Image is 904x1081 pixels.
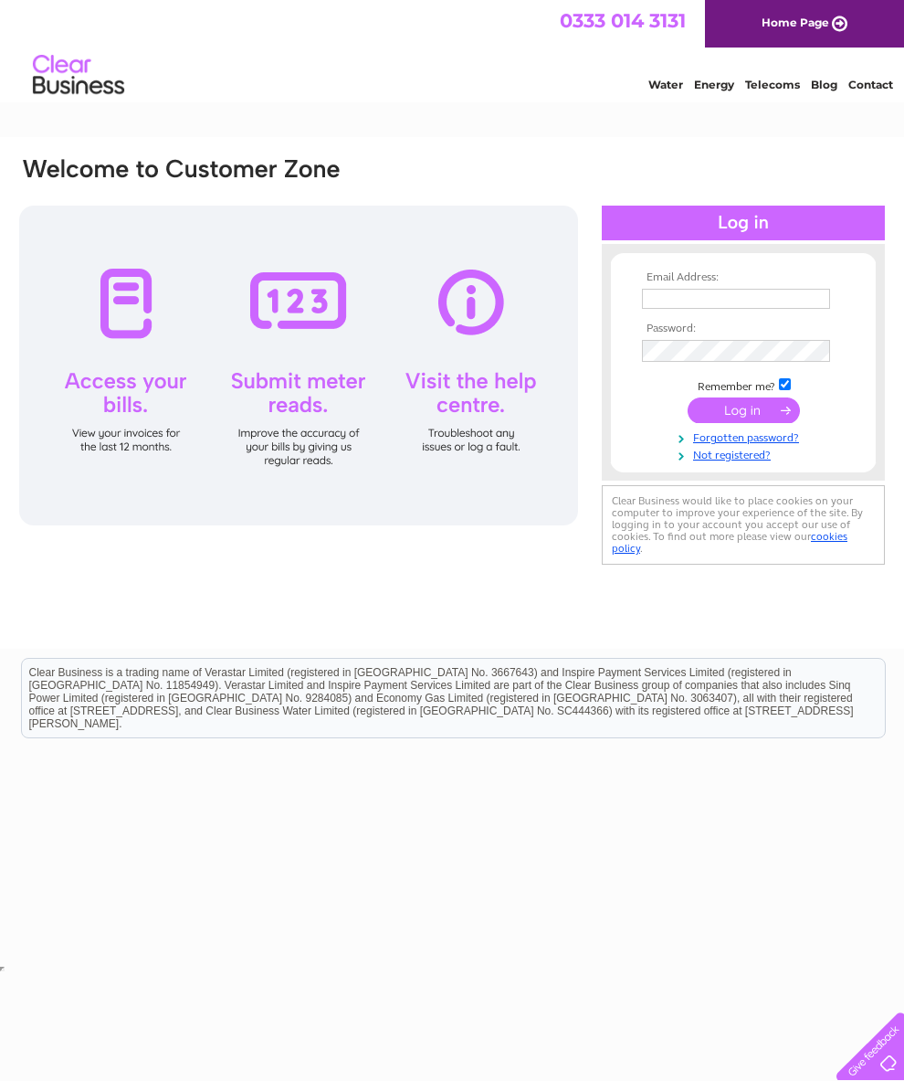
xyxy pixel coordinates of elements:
a: Energy [694,78,734,91]
input: Submit [688,397,800,423]
a: 0333 014 3131 [560,9,686,32]
a: cookies policy [612,530,847,555]
div: Clear Business would like to place cookies on your computer to improve your experience of the sit... [602,485,885,565]
a: Blog [811,78,837,91]
td: Remember me? [637,376,849,394]
img: logo.png [32,48,125,103]
a: Telecoms [745,78,800,91]
th: Password: [637,323,849,335]
a: Forgotten password? [642,428,849,445]
div: Clear Business is a trading name of Verastar Limited (registered in [GEOGRAPHIC_DATA] No. 3667643... [22,10,885,89]
a: Water [648,78,683,91]
a: Not registered? [642,445,849,462]
a: Contact [848,78,893,91]
th: Email Address: [637,271,849,284]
